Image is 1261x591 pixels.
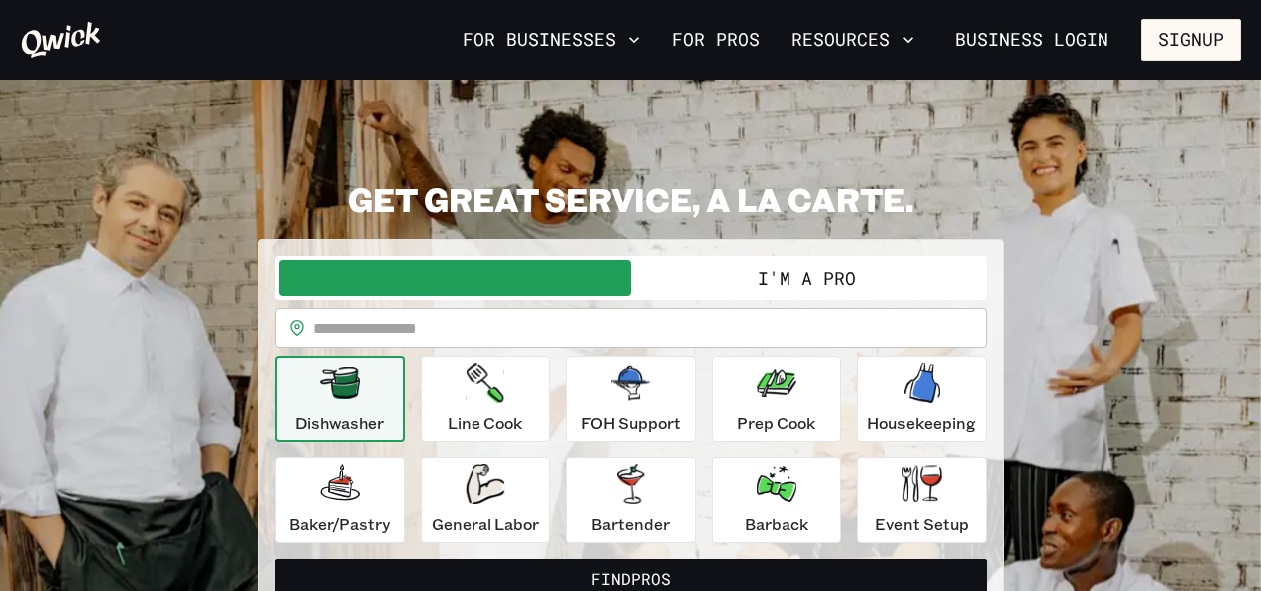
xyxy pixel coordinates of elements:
p: Barback [745,512,808,536]
p: Baker/Pastry [289,512,390,536]
button: FOH Support [566,356,696,442]
button: I'm a Business [279,260,631,296]
button: Resources [784,23,922,57]
button: For Businesses [455,23,648,57]
button: Housekeeping [857,356,987,442]
p: Dishwasher [295,411,384,435]
p: Line Cook [448,411,522,435]
a: For Pros [664,23,768,57]
a: Business Login [938,19,1125,61]
button: Line Cook [421,356,550,442]
button: Signup [1141,19,1241,61]
p: Bartender [591,512,670,536]
p: Event Setup [875,512,969,536]
button: Barback [712,457,841,543]
button: General Labor [421,457,550,543]
p: General Labor [432,512,539,536]
button: Baker/Pastry [275,457,405,543]
button: Event Setup [857,457,987,543]
button: Prep Cook [712,356,841,442]
p: Housekeeping [867,411,976,435]
p: FOH Support [581,411,681,435]
p: Prep Cook [737,411,815,435]
button: I'm a Pro [631,260,983,296]
button: Bartender [566,457,696,543]
h2: GET GREAT SERVICE, A LA CARTE. [258,179,1004,219]
button: Dishwasher [275,356,405,442]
